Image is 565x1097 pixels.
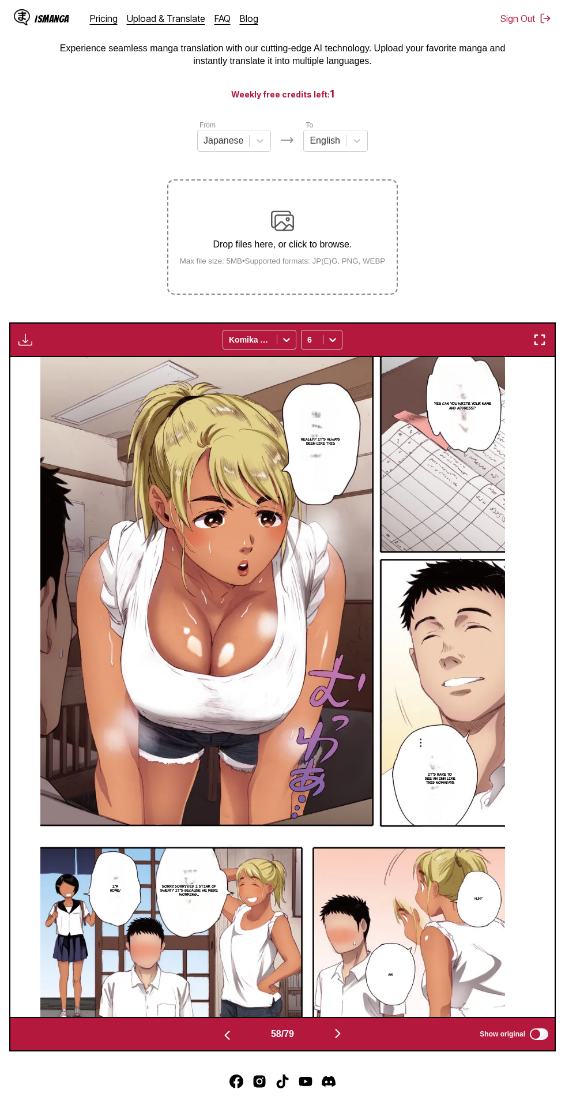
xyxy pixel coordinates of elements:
[171,257,395,265] small: Max file size: 5MB • Supported formats: JP(E)G, PNG, WEBP
[422,770,458,787] p: It's rare to see an inn like this nowadays.
[322,1075,336,1088] img: IsManga Discord
[280,133,294,147] img: Languages icon
[500,13,551,24] button: Sign Out
[253,1075,266,1088] img: IsManga Instagram
[276,1075,289,1088] img: IsManga TikTok
[220,1028,234,1042] img: Previous page
[214,13,231,24] a: FAQ
[530,1028,548,1040] input: Show original
[331,1027,345,1040] img: Next page
[299,1075,312,1088] img: IsManga YouTube
[533,333,547,347] img: Enter fullscreen
[158,882,221,899] p: Sorry, sorry. Did I stink of sweat? It's because we were working...
[253,1075,266,1088] a: Instagram
[431,399,495,412] p: Yes. Can you write your name and address?
[322,1075,336,1088] a: Discord
[386,970,395,979] p: Ah!
[480,1030,525,1038] span: Show original
[171,239,395,250] p: Drop files here, or click to browse.
[28,87,537,101] h3: Weekly free credits left:
[229,1075,243,1088] a: Facebook
[199,121,216,129] label: From
[90,13,118,24] a: Pricing
[295,435,346,448] p: Really? It's always been like this.
[472,894,485,903] p: Huh?
[271,1029,294,1039] span: 58 / 79
[14,9,30,25] img: IsManga Logo
[229,1075,243,1088] img: IsManga Facebook
[35,13,69,24] div: IsManga
[40,357,505,1017] img: Manga Panel
[276,1075,289,1088] a: TikTok
[306,121,313,129] label: To
[240,13,258,24] a: Blog
[540,13,551,24] img: Sign out
[330,88,334,100] span: 1
[14,9,90,28] a: IsManga LogoIsManga
[52,42,513,68] p: Experience seamless manga translation with our cutting-edge AI technology. Upload your favorite m...
[299,1075,312,1088] a: Youtube
[18,333,32,347] img: Download translated images
[105,882,125,895] p: I'm home!
[127,13,205,24] a: Upload & Translate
